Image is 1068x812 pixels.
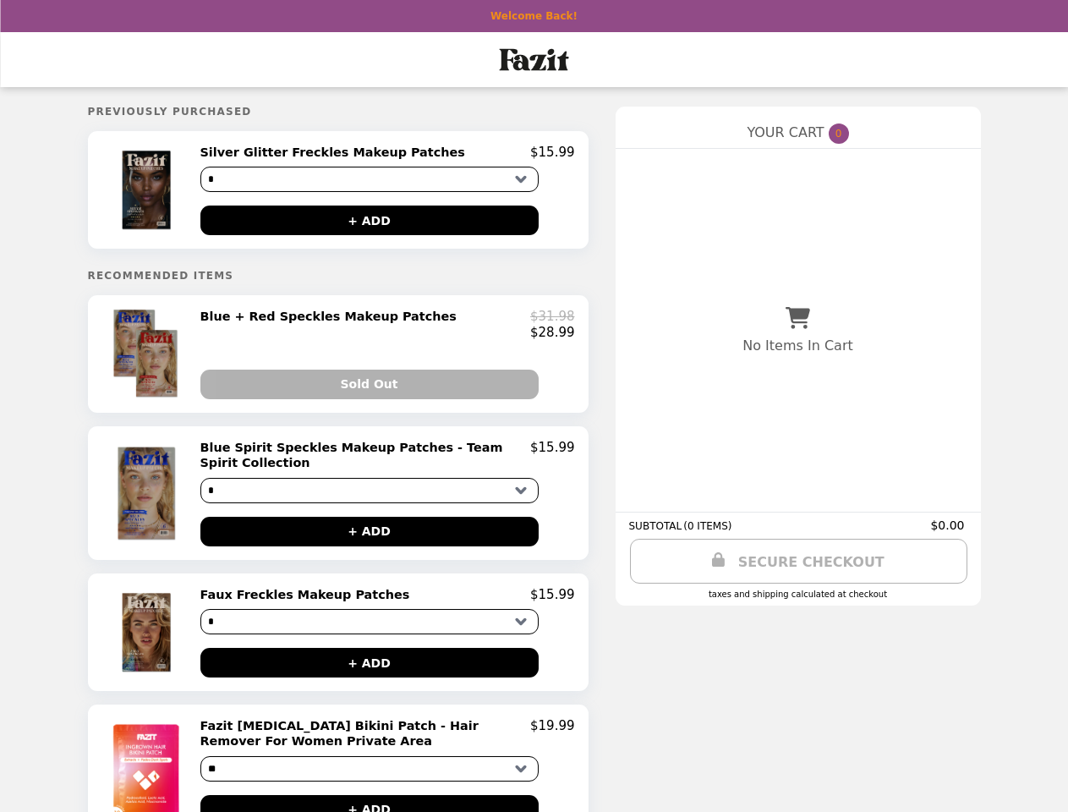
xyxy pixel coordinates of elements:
[683,520,731,532] span: ( 0 ITEMS )
[88,270,589,282] h5: Recommended Items
[118,145,178,235] img: Silver Glitter Freckles Makeup Patches
[530,718,575,749] p: $19.99
[200,206,539,235] button: + ADD
[629,590,967,599] div: Taxes and Shipping calculated at checkout
[530,587,575,602] p: $15.99
[490,10,578,22] p: Welcome Back!
[530,440,575,471] p: $15.99
[112,309,184,398] img: Blue + Red Speckles Makeup Patches
[530,145,575,160] p: $15.99
[200,587,417,602] h2: Faux Freckles Makeup Patches
[829,123,849,144] span: 0
[200,309,463,324] h2: Blue + Red Speckles Makeup Patches
[200,145,472,160] h2: Silver Glitter Freckles Makeup Patches
[930,518,967,532] span: $0.00
[747,124,824,140] span: YOUR CART
[200,440,531,471] h2: Blue Spirit Speckles Makeup Patches - Team Spirit Collection
[530,325,575,340] p: $28.99
[200,609,539,634] select: Select a product variant
[88,106,589,118] h5: Previously Purchased
[530,309,575,324] p: $31.98
[742,337,852,354] p: No Items In Cart
[118,587,178,678] img: Faux Freckles Makeup Patches
[200,648,539,678] button: + ADD
[629,520,684,532] span: SUBTOTAL
[200,517,539,546] button: + ADD
[200,478,539,503] select: Select a product variant
[200,718,531,749] h2: Fazit [MEDICAL_DATA] Bikini Patch - Hair Remover For Women Private Area
[500,42,569,77] img: Brand Logo
[200,756,539,782] select: Select a product variant
[113,440,183,546] img: Blue Spirit Speckles Makeup Patches - Team Spirit Collection
[200,167,539,192] select: Select a product variant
